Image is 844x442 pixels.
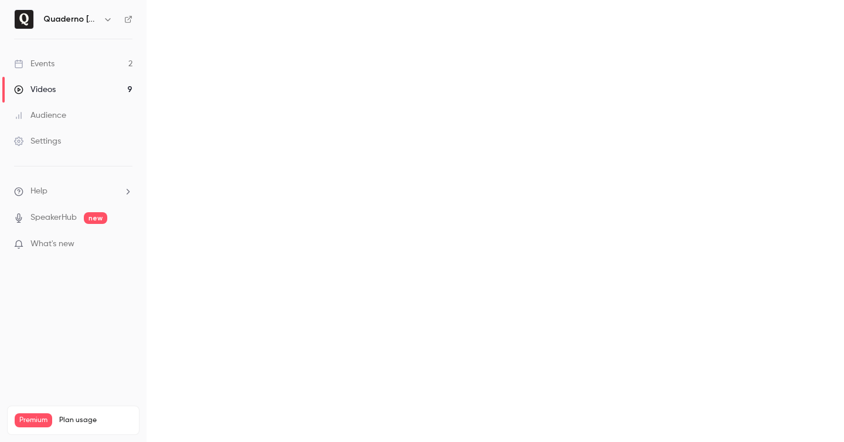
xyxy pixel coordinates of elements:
span: Premium [15,413,52,427]
span: Help [30,185,47,198]
div: Audience [14,110,66,121]
li: help-dropdown-opener [14,185,132,198]
div: Videos [14,84,56,96]
iframe: Noticeable Trigger [118,239,132,250]
div: Settings [14,135,61,147]
a: SpeakerHub [30,212,77,224]
div: Events [14,58,55,70]
span: Plan usage [59,416,132,425]
span: new [84,212,107,224]
img: Quaderno España [15,10,33,29]
span: What's new [30,238,74,250]
h6: Quaderno [GEOGRAPHIC_DATA] [43,13,98,25]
